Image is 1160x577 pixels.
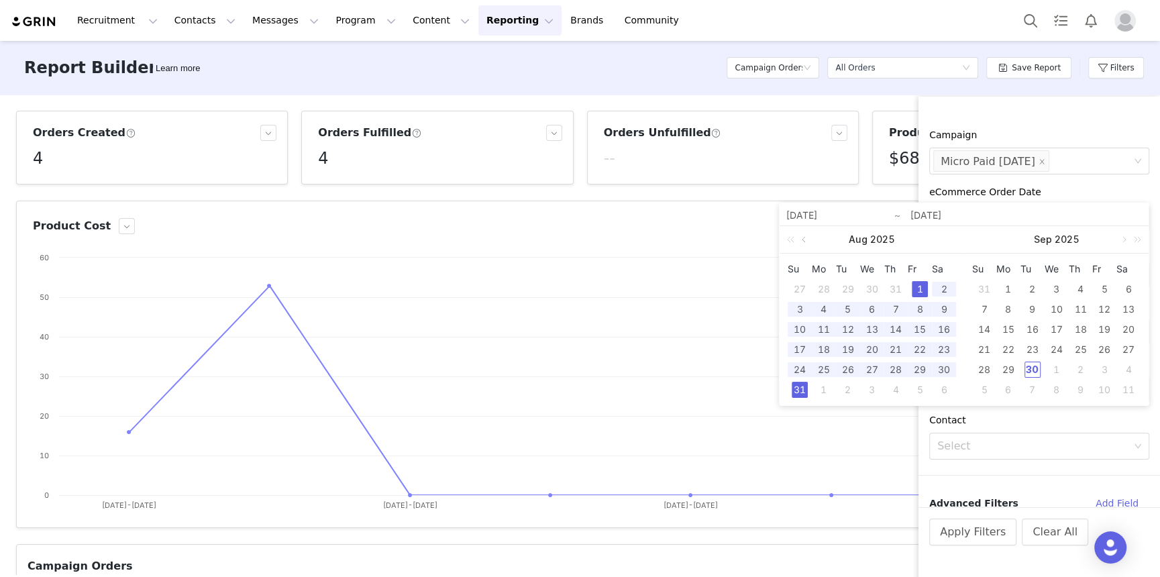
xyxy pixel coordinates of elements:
[840,382,856,398] div: 2
[1096,382,1112,398] div: 10
[816,301,832,317] div: 4
[792,342,808,358] div: 17
[888,301,904,317] div: 7
[812,319,836,339] td: August 11, 2025
[836,279,860,299] td: July 29, 2025
[1120,362,1137,378] div: 4
[816,342,832,358] div: 18
[996,339,1020,360] td: September 22, 2025
[936,301,952,317] div: 9
[1045,360,1069,380] td: October 1, 2025
[840,301,856,317] div: 5
[962,64,970,73] i: icon: down
[24,56,156,80] h3: Report Builder
[40,372,49,381] text: 30
[908,319,932,339] td: August 15, 2025
[1116,339,1141,360] td: September 27, 2025
[784,226,802,253] a: Last year (Control + left)
[1117,226,1129,253] a: Next month (PageDown)
[33,218,111,234] h3: Product Cost
[912,342,928,358] div: 22
[860,263,884,275] span: We
[1048,321,1064,337] div: 17
[976,281,992,297] div: 31
[1045,380,1069,400] td: October 8, 2025
[1020,380,1045,400] td: October 7, 2025
[929,519,1016,545] button: Apply Filters
[840,362,856,378] div: 26
[836,299,860,319] td: August 5, 2025
[1039,158,1045,166] i: icon: close
[972,259,996,279] th: Sun
[1000,281,1016,297] div: 1
[1068,380,1092,400] td: October 9, 2025
[816,382,832,398] div: 1
[33,146,43,170] h5: 4
[908,279,932,299] td: August 1, 2025
[929,496,1018,511] span: Advanced Filters
[889,125,977,141] h3: Product Cost
[835,58,875,78] div: All Orders
[69,5,166,36] button: Recruitment
[1020,339,1045,360] td: September 23, 2025
[1048,342,1064,358] div: 24
[318,125,421,141] h3: Orders Fulfilled
[799,226,811,253] a: Previous month (PageUp)
[1126,226,1144,253] a: Next year (Control + right)
[860,319,884,339] td: August 13, 2025
[908,299,932,319] td: August 8, 2025
[860,360,884,380] td: August 27, 2025
[863,342,880,358] div: 20
[1120,321,1137,337] div: 20
[912,382,928,398] div: 5
[936,321,952,337] div: 16
[604,125,721,141] h3: Orders Unfulfilled
[884,259,908,279] th: Thu
[972,339,996,360] td: September 21, 2025
[836,360,860,380] td: August 26, 2025
[1094,531,1126,564] div: Open Intercom Messenger
[1045,319,1069,339] td: September 17, 2025
[1000,362,1016,378] div: 29
[788,380,812,400] td: August 31, 2025
[1020,299,1045,319] td: September 9, 2025
[863,362,880,378] div: 27
[1106,10,1149,32] button: Profile
[884,319,908,339] td: August 14, 2025
[812,263,836,275] span: Mo
[1045,259,1069,279] th: Wed
[1096,342,1112,358] div: 26
[1072,321,1088,337] div: 18
[863,301,880,317] div: 6
[1120,342,1137,358] div: 27
[786,207,957,223] input: Start date
[1116,279,1141,299] td: September 6, 2025
[932,263,956,275] span: Sa
[1116,319,1141,339] td: September 20, 2025
[1088,57,1144,78] button: Filters
[244,5,327,36] button: Messages
[1046,5,1075,36] a: Tasks
[976,342,992,358] div: 21
[972,319,996,339] td: September 14, 2025
[1096,301,1112,317] div: 12
[40,332,49,342] text: 40
[604,146,615,170] h5: --
[1045,339,1069,360] td: September 24, 2025
[932,319,956,339] td: August 16, 2025
[1020,259,1045,279] th: Tue
[812,299,836,319] td: August 4, 2025
[788,259,812,279] th: Sun
[1024,362,1041,378] div: 30
[792,281,808,297] div: 27
[1072,362,1088,378] div: 2
[840,281,856,297] div: 29
[1076,5,1106,36] button: Notifications
[1045,263,1069,275] span: We
[860,380,884,400] td: September 3, 2025
[860,279,884,299] td: July 30, 2025
[153,62,203,75] div: Tooltip anchor
[1072,382,1088,398] div: 9
[1096,281,1112,297] div: 5
[932,339,956,360] td: August 23, 2025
